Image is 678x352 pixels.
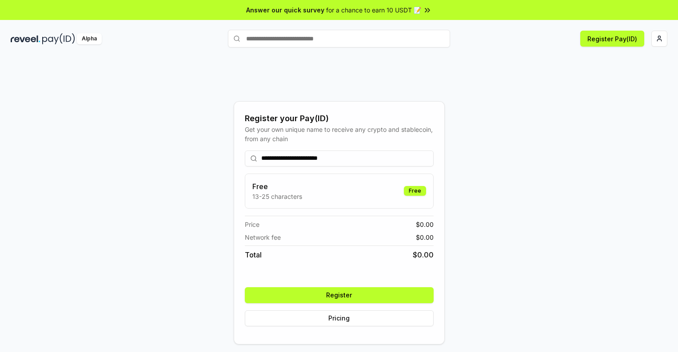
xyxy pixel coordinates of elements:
[42,33,75,44] img: pay_id
[246,5,324,15] span: Answer our quick survey
[245,287,434,303] button: Register
[245,220,259,229] span: Price
[245,249,262,260] span: Total
[413,249,434,260] span: $ 0.00
[245,310,434,326] button: Pricing
[326,5,421,15] span: for a chance to earn 10 USDT 📝
[245,112,434,125] div: Register your Pay(ID)
[416,233,434,242] span: $ 0.00
[245,233,281,242] span: Network fee
[245,125,434,143] div: Get your own unique name to receive any crypto and stablecoin, from any chain
[77,33,102,44] div: Alpha
[416,220,434,229] span: $ 0.00
[404,186,426,196] div: Free
[580,31,644,47] button: Register Pay(ID)
[11,33,40,44] img: reveel_dark
[252,181,302,192] h3: Free
[252,192,302,201] p: 13-25 characters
